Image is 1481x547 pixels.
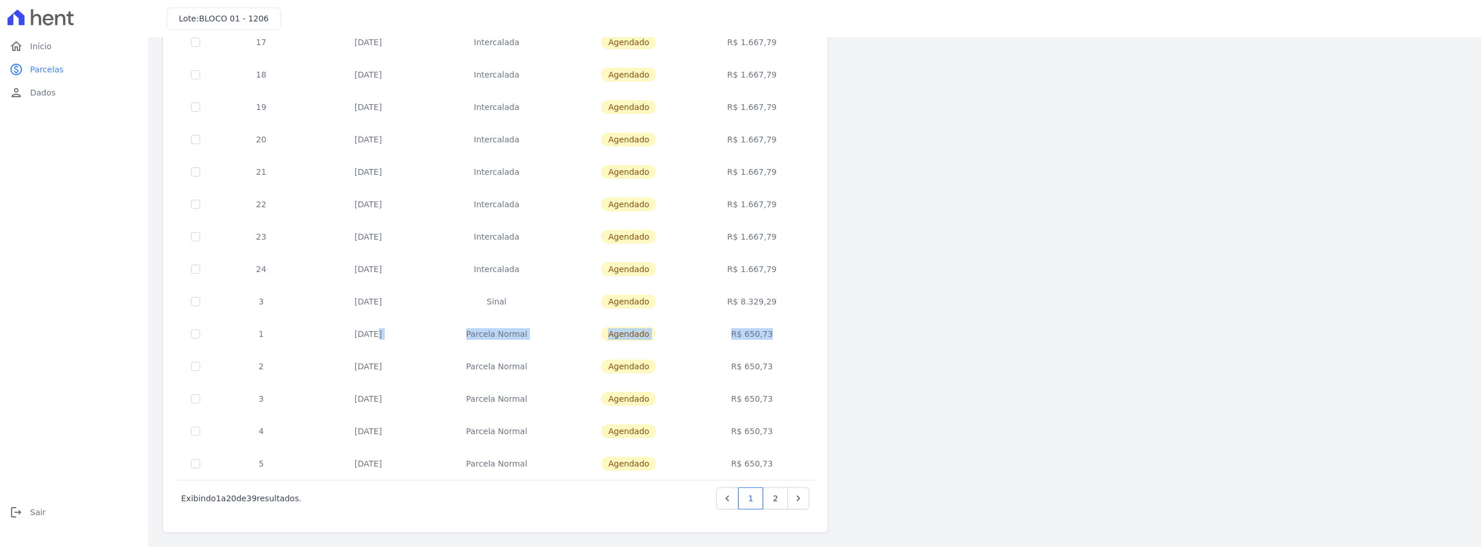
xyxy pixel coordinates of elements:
td: Parcela Normal [428,318,565,350]
span: Agendado [601,100,656,114]
a: personDados [5,81,143,104]
td: [DATE] [308,123,428,156]
span: Agendado [601,35,656,49]
td: Parcela Normal [428,383,565,415]
span: Agendado [601,133,656,146]
td: R$ 650,73 [692,350,812,383]
td: [DATE] [308,26,428,58]
td: 20 [214,123,308,156]
i: home [9,39,23,53]
span: Início [30,41,51,52]
td: R$ 1.667,79 [692,91,812,123]
h3: Lote: [179,13,269,25]
td: [DATE] [308,383,428,415]
td: Parcela Normal [428,350,565,383]
a: 1 [738,487,763,509]
span: Agendado [601,262,656,276]
td: R$ 1.667,79 [692,156,812,188]
td: Intercalada [428,156,565,188]
td: [DATE] [308,253,428,285]
td: Sinal [428,285,565,318]
span: Parcelas [30,64,64,75]
span: Agendado [601,327,656,341]
td: 3 [214,285,308,318]
td: R$ 650,73 [692,383,812,415]
td: [DATE] [308,156,428,188]
td: [DATE] [308,285,428,318]
span: Agendado [601,457,656,471]
td: R$ 650,73 [692,318,812,350]
span: Agendado [601,197,656,211]
td: R$ 1.667,79 [692,188,812,221]
td: Intercalada [428,253,565,285]
td: [DATE] [308,447,428,480]
td: 21 [214,156,308,188]
td: [DATE] [308,58,428,91]
span: Agendado [601,359,656,373]
span: Sair [30,506,46,518]
span: 1 [216,494,221,503]
td: [DATE] [308,350,428,383]
td: 23 [214,221,308,253]
i: paid [9,63,23,76]
span: 20 [226,494,237,503]
span: Agendado [601,165,656,179]
td: 5 [214,447,308,480]
a: logoutSair [5,501,143,524]
span: Agendado [601,392,656,406]
span: Agendado [601,295,656,309]
span: 39 [246,494,257,503]
td: 24 [214,253,308,285]
span: Agendado [601,68,656,82]
a: Next [787,487,809,509]
a: Previous [716,487,738,509]
td: [DATE] [308,415,428,447]
td: [DATE] [308,188,428,221]
td: 4 [214,415,308,447]
td: R$ 1.667,79 [692,253,812,285]
i: logout [9,505,23,519]
td: 18 [214,58,308,91]
td: R$ 650,73 [692,447,812,480]
td: 2 [214,350,308,383]
td: 22 [214,188,308,221]
td: Intercalada [428,91,565,123]
td: Intercalada [428,123,565,156]
td: R$ 1.667,79 [692,221,812,253]
td: [DATE] [308,318,428,350]
td: Intercalada [428,221,565,253]
span: Dados [30,87,56,98]
span: BLOCO 01 - 1206 [199,14,269,23]
a: paidParcelas [5,58,143,81]
td: Intercalada [428,58,565,91]
a: 2 [763,487,788,509]
td: [DATE] [308,91,428,123]
span: Agendado [601,230,656,244]
td: R$ 1.667,79 [692,123,812,156]
a: homeInício [5,35,143,58]
td: 1 [214,318,308,350]
td: Parcela Normal [428,415,565,447]
td: Parcela Normal [428,447,565,480]
span: Agendado [601,424,656,438]
i: person [9,86,23,100]
td: Intercalada [428,188,565,221]
td: R$ 1.667,79 [692,26,812,58]
td: R$ 650,73 [692,415,812,447]
td: 19 [214,91,308,123]
td: [DATE] [308,221,428,253]
td: 17 [214,26,308,58]
td: R$ 8.329,29 [692,285,812,318]
td: 3 [214,383,308,415]
p: Exibindo a de resultados. [181,493,301,504]
td: Intercalada [428,26,565,58]
td: R$ 1.667,79 [692,58,812,91]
